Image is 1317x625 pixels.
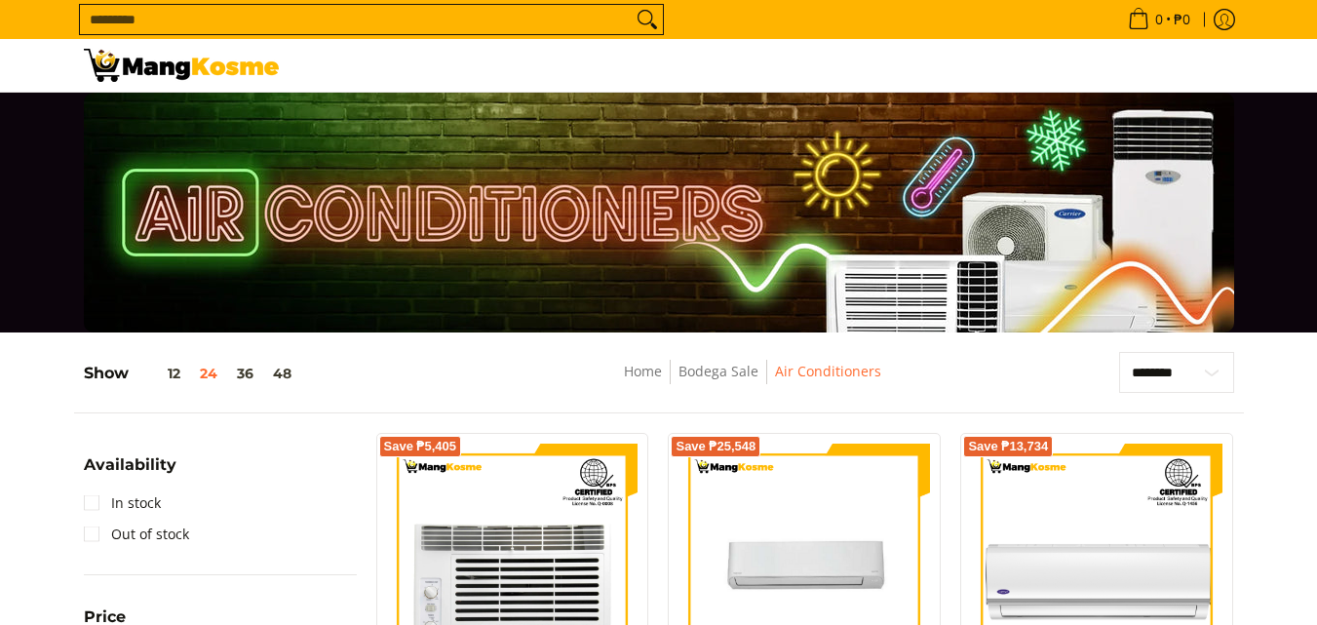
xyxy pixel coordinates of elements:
[190,366,227,381] button: 24
[1152,13,1166,26] span: 0
[624,362,662,380] a: Home
[1122,9,1196,30] span: •
[84,364,301,383] h5: Show
[678,362,758,380] a: Bodega Sale
[84,609,126,625] span: Price
[84,457,176,488] summary: Open
[84,457,176,473] span: Availability
[227,366,263,381] button: 36
[84,488,161,519] a: In stock
[263,366,301,381] button: 48
[481,360,1023,404] nav: Breadcrumbs
[676,441,755,452] span: Save ₱25,548
[129,366,190,381] button: 12
[775,362,881,380] a: Air Conditioners
[84,519,189,550] a: Out of stock
[384,441,457,452] span: Save ₱5,405
[968,441,1048,452] span: Save ₱13,734
[298,39,1234,92] nav: Main Menu
[1171,13,1193,26] span: ₱0
[632,5,663,34] button: Search
[84,49,279,82] img: Bodega Sale Aircon l Mang Kosme: Home Appliances Warehouse Sale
